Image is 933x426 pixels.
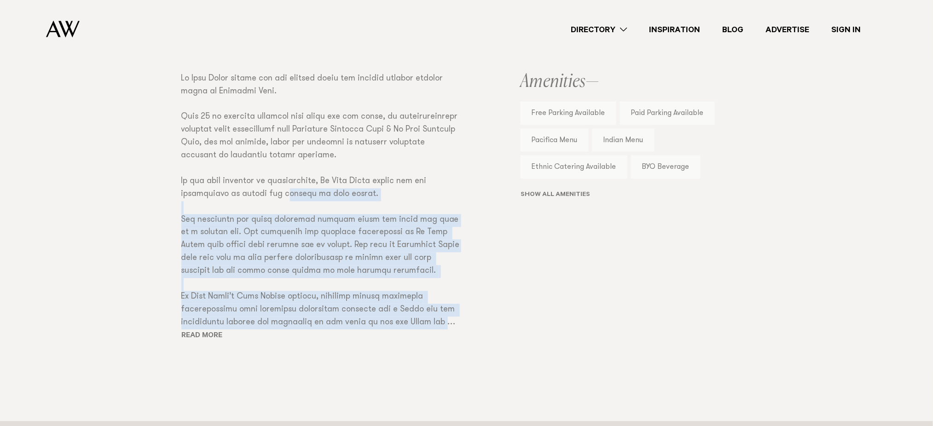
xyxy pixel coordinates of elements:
[560,23,638,36] a: Directory
[638,23,712,36] a: Inspiration
[821,23,872,36] a: Sign In
[712,23,755,36] a: Blog
[46,21,80,38] img: Auckland Weddings Logo
[755,23,821,36] a: Advertise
